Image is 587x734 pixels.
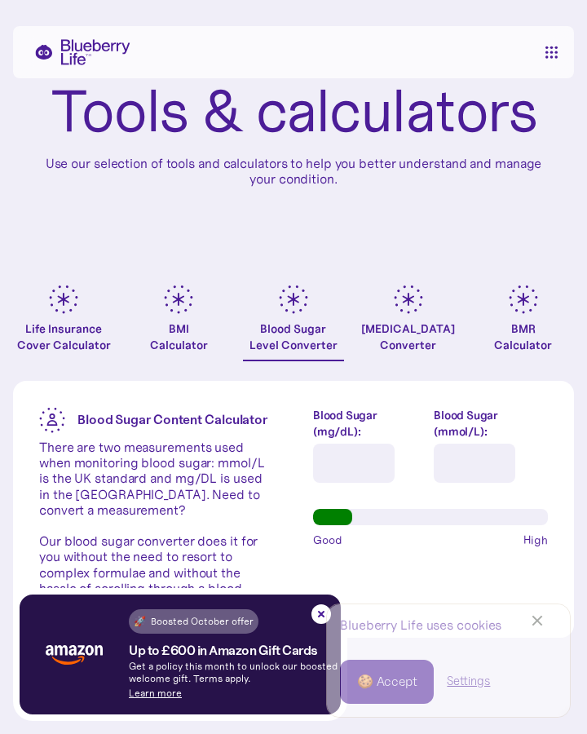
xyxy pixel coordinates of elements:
a: Close Cookie Popup [521,604,554,637]
div: Life Insurance Cover Calculator [13,321,115,353]
h1: Tools & calculators [51,81,537,143]
strong: Blood Sugar Content Calculator [77,411,267,427]
a: Settings [447,673,490,690]
label: Blood Sugar (mg/dL): [313,407,421,440]
p: Get a policy this month to unlock our boosted welcome gift. Terms apply. [129,661,341,684]
a: 🍪 Accept [340,660,434,704]
span: Good [313,532,342,548]
div: Blueberry Life uses cookies [340,617,557,633]
a: home [26,39,130,65]
p: There are two measurements used when monitoring blood sugar: mmol/L is the UK standard and mg/DL ... [39,440,274,612]
div: 🚀 Boosted October offer [134,613,254,630]
a: [MEDICAL_DATA]Converter [357,285,459,361]
h4: Up to £600 in Amazon Gift Cards [129,643,318,657]
label: Blood Sugar (mmol/L): [434,407,548,440]
div: Close Cookie Popup [537,621,538,621]
a: Blood SugarLevel Converter [243,285,345,361]
div: 🍪 Accept [357,673,417,691]
span: High [523,532,548,548]
nav: menu [541,46,561,59]
a: BMICalculator [128,285,230,361]
div: BMR Calculator [494,321,552,353]
p: Use our selection of tools and calculators to help you better understand and manage your condition. [33,156,554,187]
div: BMI Calculator [150,321,208,353]
a: Learn more [129,687,182,699]
a: BMRCalculator [472,285,574,361]
div: [MEDICAL_DATA] Converter [361,321,455,353]
div: Blood Sugar Level Converter [249,321,338,353]
a: Life Insurance Cover Calculator [13,285,115,361]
